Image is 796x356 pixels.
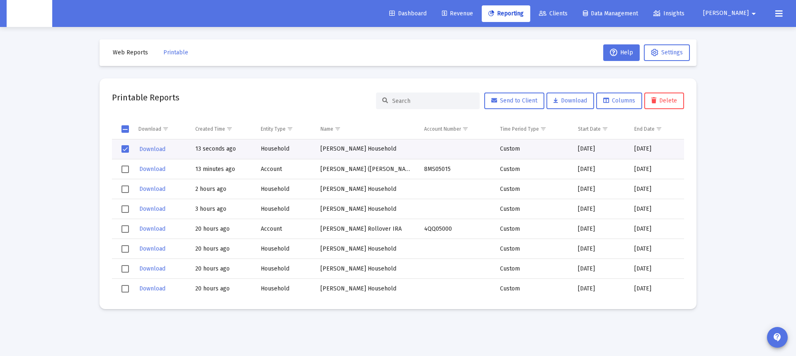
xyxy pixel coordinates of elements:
[661,49,683,56] span: Settings
[494,239,572,259] td: Custom
[255,199,315,219] td: Household
[189,159,255,179] td: 13 minutes ago
[653,10,684,17] span: Insights
[189,119,255,139] td: Column Created Time
[163,49,188,56] span: Printable
[138,163,166,175] button: Download
[139,146,165,153] span: Download
[113,49,148,56] span: Web Reports
[189,259,255,279] td: 20 hours ago
[189,199,255,219] td: 3 hours ago
[133,119,189,139] td: Column Download
[488,10,524,17] span: Reporting
[138,143,166,155] button: Download
[112,119,684,297] div: Data grid
[13,5,46,22] img: Dashboard
[392,98,473,105] input: Search
[255,219,315,239] td: Account
[494,179,572,199] td: Custom
[603,97,635,104] span: Columns
[315,219,418,239] td: [PERSON_NAME] Rollover IRA
[629,279,684,299] td: [DATE]
[189,279,255,299] td: 20 hours ago
[138,243,166,255] button: Download
[532,5,574,22] a: Clients
[749,5,759,22] mat-icon: arrow_drop_down
[644,44,690,61] button: Settings
[121,185,129,193] div: Select row
[634,126,655,132] div: End Date
[389,10,427,17] span: Dashboard
[424,126,461,132] div: Account Number
[484,93,544,109] button: Send to Client
[494,279,572,299] td: Custom
[494,219,572,239] td: Custom
[226,126,233,132] span: Show filter options for column 'Created Time'
[644,93,684,109] button: Delete
[189,139,255,159] td: 13 seconds ago
[572,199,629,219] td: [DATE]
[163,126,169,132] span: Show filter options for column 'Download'
[138,263,166,275] button: Download
[315,119,418,139] td: Column Name
[629,119,684,139] td: Column End Date
[629,259,684,279] td: [DATE]
[572,279,629,299] td: [DATE]
[189,179,255,199] td: 2 hours ago
[138,203,166,215] button: Download
[139,245,165,252] span: Download
[442,10,473,17] span: Revenue
[435,5,480,22] a: Revenue
[418,119,494,139] td: Column Account Number
[315,159,418,179] td: SAM CARROLL (TOD) Individual Brokerage
[189,219,255,239] td: 20 hours ago
[138,223,166,235] button: Download
[494,139,572,159] td: Custom
[139,265,165,272] span: Download
[629,219,684,239] td: [DATE]
[572,259,629,279] td: [DATE]
[121,285,129,293] div: Select row
[572,159,629,179] td: [DATE]
[693,5,769,22] button: [PERSON_NAME]
[255,119,315,139] td: Column Entity Type
[335,126,341,132] span: Show filter options for column 'Name'
[255,259,315,279] td: Household
[572,179,629,199] td: [DATE]
[703,10,749,17] span: [PERSON_NAME]
[603,44,640,61] button: Help
[315,179,418,199] td: [PERSON_NAME] Household
[315,239,418,259] td: [PERSON_NAME] Household
[494,159,572,179] td: Custom
[320,126,333,132] div: Name
[315,279,418,299] td: [PERSON_NAME] Household
[287,126,293,132] span: Show filter options for column 'Entity Type'
[315,259,418,279] td: [PERSON_NAME] Household
[572,239,629,259] td: [DATE]
[139,205,165,212] span: Download
[596,93,642,109] button: Columns
[157,44,195,61] button: Printable
[255,239,315,259] td: Household
[629,239,684,259] td: [DATE]
[121,125,129,133] div: Select all
[647,5,691,22] a: Insights
[315,199,418,219] td: [PERSON_NAME] Household
[772,332,782,342] mat-icon: contact_support
[255,179,315,199] td: Household
[255,279,315,299] td: Household
[138,183,166,195] button: Download
[494,259,572,279] td: Custom
[112,91,180,104] h2: Printable Reports
[121,145,129,153] div: Select row
[121,166,129,173] div: Select row
[139,285,165,292] span: Download
[121,265,129,273] div: Select row
[629,139,684,159] td: [DATE]
[629,199,684,219] td: [DATE]
[189,239,255,259] td: 20 hours ago
[418,159,494,179] td: 8MS05015
[546,93,594,109] button: Download
[629,159,684,179] td: [DATE]
[539,10,568,17] span: Clients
